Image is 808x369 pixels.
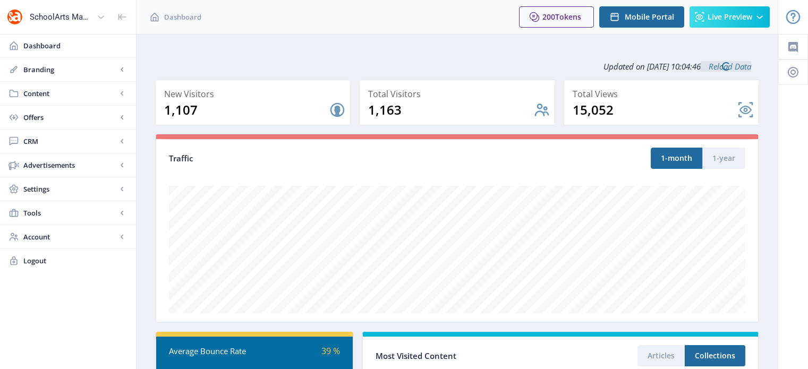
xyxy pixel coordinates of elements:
span: 39 % [321,345,340,357]
div: 1,107 [164,101,329,118]
div: Total Views [573,87,754,101]
div: 15,052 [573,101,737,118]
span: Tools [23,208,117,218]
div: Traffic [169,152,457,165]
span: Dashboard [23,40,127,51]
div: Total Visitors [368,87,550,101]
span: Mobile Portal [625,13,674,21]
div: 1,163 [368,101,533,118]
span: Branding [23,64,117,75]
div: Most Visited Content [376,348,560,364]
span: Logout [23,255,127,266]
button: Mobile Portal [599,6,684,28]
div: Updated on [DATE] 10:04:46 [155,53,759,80]
span: Settings [23,184,117,194]
span: CRM [23,136,117,147]
button: 1-year [702,148,745,169]
div: SchoolArts Magazine [30,5,92,29]
button: Live Preview [690,6,770,28]
button: 1-month [651,148,702,169]
div: Average Bounce Rate [169,345,254,357]
button: Collections [685,345,745,366]
span: Offers [23,112,117,123]
span: Account [23,231,117,242]
img: properties.app_icon.png [6,8,23,25]
span: Dashboard [164,12,201,22]
button: 200Tokens [519,6,594,28]
a: Reload Data [701,61,751,72]
button: Articles [637,345,685,366]
span: Advertisements [23,160,117,170]
span: Content [23,88,117,99]
div: New Visitors [164,87,346,101]
span: Tokens [555,12,581,22]
span: Live Preview [708,13,752,21]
